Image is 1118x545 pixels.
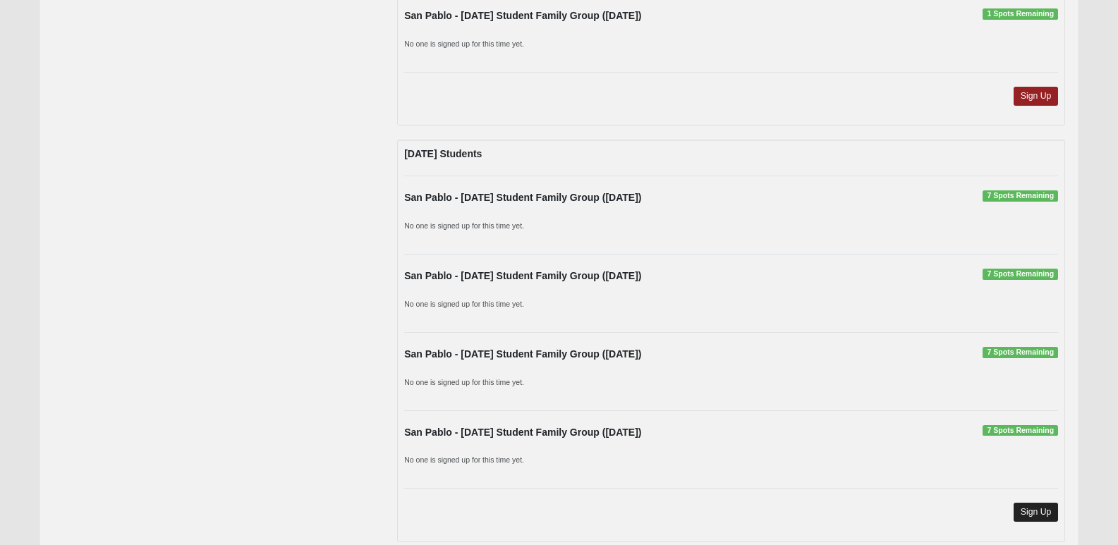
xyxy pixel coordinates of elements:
[1014,87,1059,106] a: Sign Up
[404,455,524,464] small: No one is signed up for this time yet.
[404,427,641,438] strong: San Pablo - [DATE] Student Family Group ([DATE])
[404,221,524,230] small: No one is signed up for this time yet.
[404,10,641,21] strong: San Pablo - [DATE] Student Family Group ([DATE])
[404,378,524,386] small: No one is signed up for this time yet.
[404,300,524,308] small: No one is signed up for this time yet.
[983,190,1058,202] span: 7 Spots Remaining
[983,269,1058,280] span: 7 Spots Remaining
[404,39,524,48] small: No one is signed up for this time yet.
[1014,503,1059,522] a: Sign Up
[404,270,641,281] strong: San Pablo - [DATE] Student Family Group ([DATE])
[983,8,1058,20] span: 1 Spots Remaining
[404,192,641,203] strong: San Pablo - [DATE] Student Family Group ([DATE])
[404,348,641,360] strong: San Pablo - [DATE] Student Family Group ([DATE])
[404,148,482,159] strong: [DATE] Students
[983,425,1058,436] span: 7 Spots Remaining
[983,347,1058,358] span: 7 Spots Remaining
